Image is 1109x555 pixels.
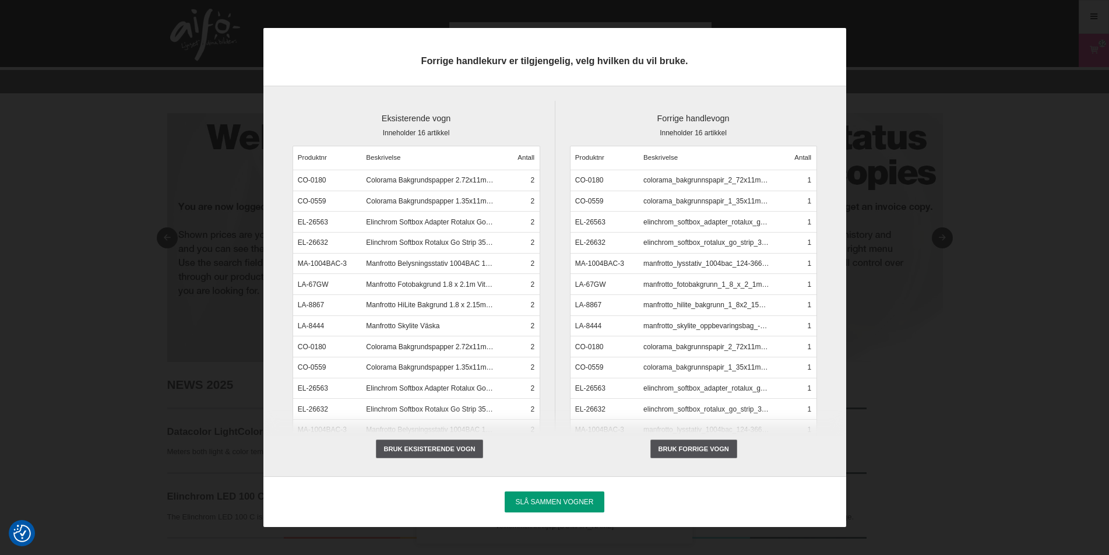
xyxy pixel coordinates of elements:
[643,342,770,352] span: colorama_bakgrunnspapir_2_72x11m_peat_brown
[366,300,493,310] span: Manfrotto HiLite Bakgrund 1.8 x 2.15m XL
[575,237,634,248] span: EL-26632
[650,440,737,458] label: Bruk forrige vogn
[263,54,846,68] h3: Forrige handlekurv er tilgjengelig, velg hvilken du vil bruke.
[503,237,534,248] span: 2
[503,321,534,331] span: 2
[780,153,811,163] span: Antall
[503,300,534,310] span: 2
[503,196,534,206] span: 2
[575,362,634,373] span: CO-0559
[643,153,770,163] span: Beskrivelse
[298,362,357,373] span: CO-0559
[366,362,493,373] span: Colorama Bakgrundspapper 1.35x11m Summer Green
[643,424,770,435] span: manfrotto_lysstativ_1004bac_124-366cm_3-pack
[298,258,357,269] span: MA-1004BAC-3
[780,342,811,352] span: 1
[298,217,357,227] span: EL-26563
[298,237,357,248] span: EL-26632
[298,196,357,206] span: CO-0559
[366,175,493,185] span: Colorama Bakgrundspapper 2.72x11m Peat Brown
[503,217,534,227] span: 2
[503,258,534,269] span: 2
[575,321,634,331] span: LA-8444
[366,383,493,394] span: Elinchrom Softbox Adapter Rotalux Go OCF
[780,424,811,435] span: 1
[575,196,634,206] span: CO-0559
[366,321,493,331] span: Manfrotto Skylite Väska
[643,258,770,269] span: manfrotto_lysstativ_1004bac_124-366cm_3-pack
[575,404,634,415] span: EL-26632
[293,128,540,138] span: Inneholder 16 artikkel
[780,383,811,394] span: 1
[503,175,534,185] span: 2
[575,175,634,185] span: CO-0180
[643,279,770,290] span: manfrotto_fotobakgrunn_1_8_x_2_1m_hvit_gra
[376,440,484,458] label: Bruk eksisterende vogn
[575,258,634,269] span: MA-1004BAC-3
[575,300,634,310] span: LA-8867
[13,523,31,544] button: Samtykkepreferanser
[643,404,770,415] span: elinchrom_softbox_rotalux_go_strip_35_x_75_cm
[643,237,770,248] span: elinchrom_softbox_rotalux_go_strip_35_x_75_cm
[298,300,357,310] span: LA-8867
[298,321,357,331] span: LA-8444
[780,258,811,269] span: 1
[298,279,357,290] span: LA-67GW
[643,300,770,310] span: manfrotto_hilite_bakgrunn_1_8x2_15m_xl
[780,300,811,310] span: 1
[503,362,534,373] span: 2
[780,175,811,185] span: 1
[780,279,811,290] span: 1
[643,362,770,373] span: colorama_bakgrunnspapir_1_35x11m_summer_green
[13,525,31,542] img: Revisit consent button
[643,217,770,227] span: elinchrom_softbox_adapter_rotalux_go_ocf
[575,424,634,435] span: MA-1004BAC-3
[780,362,811,373] span: 1
[575,153,634,163] span: Produktnr
[643,321,770,331] span: manfrotto_skylite_oppbevaringsbag_-_bag
[575,217,634,227] span: EL-26563
[366,196,493,206] span: Colorama Bakgrundspapper 1.35x11m Summer Green
[503,342,534,352] span: 2
[366,424,493,435] span: Manfrotto Belysningsstativ 1004BAC 124-366cm | 3-Pack
[293,113,540,124] h4: Eksisterende vogn
[503,153,534,163] span: Antall
[366,217,493,227] span: Elinchrom Softbox Adapter Rotalux Go OCF
[366,342,493,352] span: Colorama Bakgrundspapper 2.72x11m Peat Brown
[570,128,817,138] span: Inneholder 16 artikkel
[298,153,357,163] span: Produktnr
[643,383,770,394] span: elinchrom_softbox_adapter_rotalux_go_ocf
[643,175,770,185] span: colorama_bakgrunnspapir_2_72x11m_peat_brown
[780,196,811,206] span: 1
[366,237,493,248] span: Elinchrom Softbox Rotalux Go Strip 35 x 75 cm
[780,237,811,248] span: 1
[503,424,534,435] span: 2
[298,342,357,352] span: CO-0180
[575,342,634,352] span: CO-0180
[298,383,357,394] span: EL-26563
[570,113,817,124] h4: Forrige handlevogn
[366,404,493,415] span: Elinchrom Softbox Rotalux Go Strip 35 x 75 cm
[575,279,634,290] span: LA-67GW
[503,404,534,415] span: 2
[575,383,634,394] span: EL-26563
[298,404,357,415] span: EL-26632
[298,424,357,435] span: MA-1004BAC-3
[298,175,357,185] span: CO-0180
[780,404,811,415] span: 1
[366,258,493,269] span: Manfrotto Belysningsstativ 1004BAC 124-366cm | 3-Pack
[503,383,534,394] span: 2
[515,498,593,506] span: Slå sammen vogner
[366,279,493,290] span: Manfrotto Fotobakgrund 1.8 x 2.1m Vit/Grå
[780,321,811,331] span: 1
[643,196,770,206] span: colorama_bakgrunnspapir_1_35x11m_summer_green
[366,153,493,163] span: Beskrivelse
[780,217,811,227] span: 1
[503,279,534,290] span: 2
